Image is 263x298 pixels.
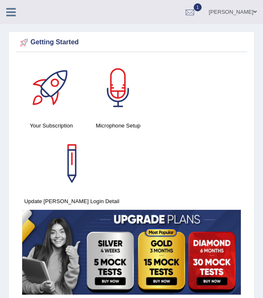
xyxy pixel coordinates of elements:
[194,3,202,11] span: 1
[22,197,121,206] h4: Update [PERSON_NAME] Login Detail
[22,210,241,295] img: small5.jpg
[22,121,81,130] h4: Your Subscription
[18,36,245,49] div: Getting Started
[89,121,147,130] h4: Microphone Setup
